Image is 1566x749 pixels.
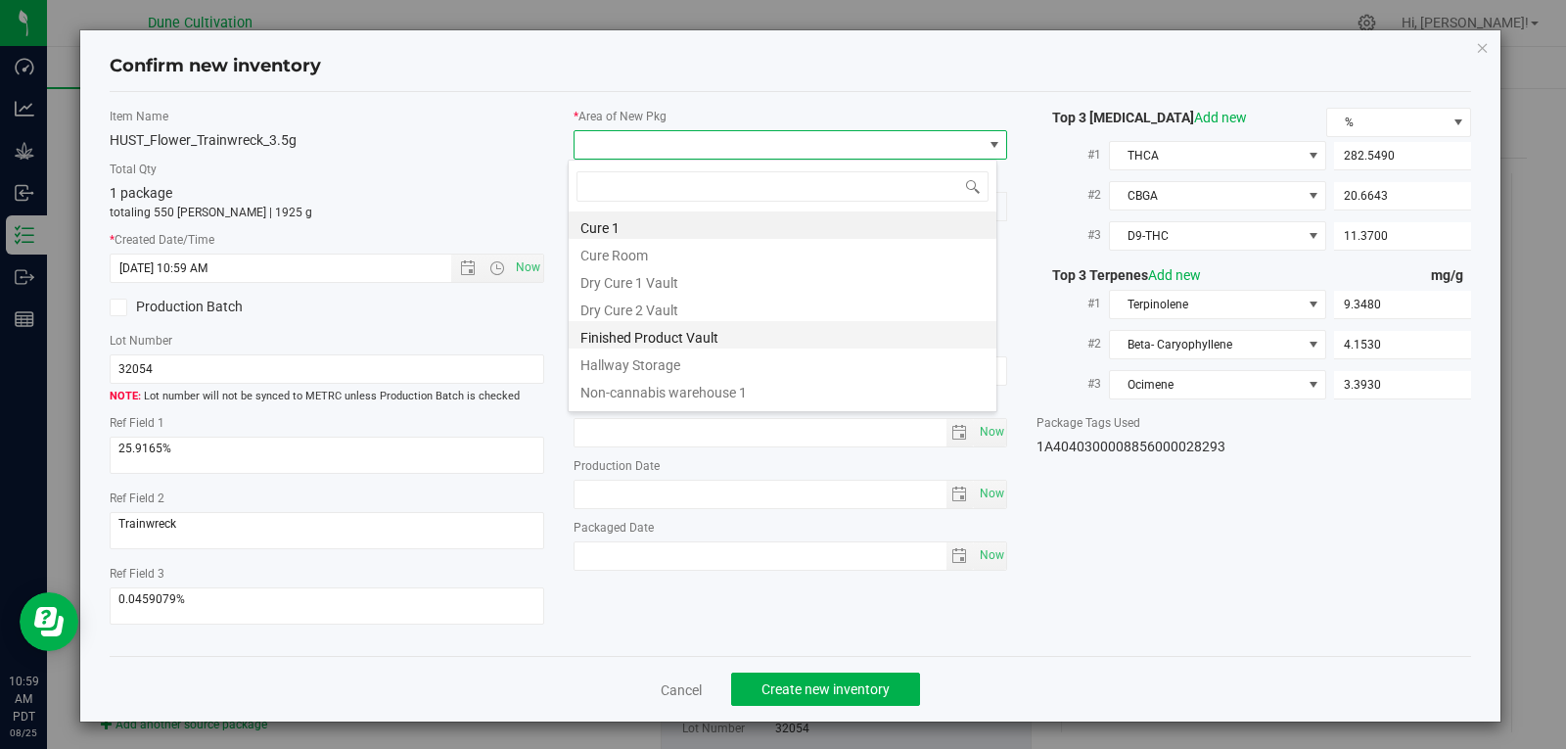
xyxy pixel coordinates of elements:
[574,108,1008,125] label: Area of New Pkg
[110,161,544,178] label: Total Qty
[975,418,1008,446] span: Set Current date
[1148,267,1201,283] a: Add new
[975,541,1008,570] span: Set Current date
[110,54,321,79] h4: Confirm new inventory
[110,490,544,507] label: Ref Field 2
[1327,109,1446,136] span: %
[1334,142,1471,169] input: 282.5490
[1110,291,1301,318] span: Terpinolene
[451,260,484,276] span: Open the date view
[1036,137,1109,172] label: #1
[1334,182,1471,210] input: 20.6643
[1334,371,1471,398] input: 3.3930
[110,185,172,201] span: 1 package
[974,419,1006,446] span: select
[946,419,975,446] span: select
[1334,222,1471,250] input: 11.3700
[110,297,312,317] label: Production Batch
[1194,110,1247,125] a: Add new
[1110,371,1301,398] span: Ocimene
[1431,267,1471,283] span: mg/g
[761,681,890,697] span: Create new inventory
[1036,366,1109,401] label: #3
[731,673,920,706] button: Create new inventory
[1036,217,1109,253] label: #3
[110,332,544,350] label: Lot Number
[1110,182,1301,210] span: CBGA
[661,680,702,700] a: Cancel
[974,542,1006,570] span: select
[1110,142,1301,169] span: THCA
[110,130,544,151] div: HUST_Flower_Trainwreck_3.5g
[1036,414,1471,432] label: Package Tags Used
[511,254,544,282] span: Set Current date
[1036,110,1247,125] span: Top 3 [MEDICAL_DATA]
[110,414,544,432] label: Ref Field 1
[110,231,544,249] label: Created Date/Time
[1036,437,1471,457] div: 1A4040300008856000028293
[574,519,1008,537] label: Packaged Date
[20,592,78,651] iframe: Resource center
[1036,267,1201,283] span: Top 3 Terpenes
[946,542,975,570] span: select
[1036,177,1109,212] label: #2
[110,389,544,405] span: Lot number will not be synced to METRC unless Production Batch is checked
[110,565,544,583] label: Ref Field 3
[975,480,1008,508] span: Set Current date
[574,457,1008,475] label: Production Date
[974,481,1006,508] span: select
[1110,222,1301,250] span: D9-THC
[480,260,513,276] span: Open the time view
[1036,286,1109,321] label: #1
[1334,331,1471,358] input: 4.1530
[946,481,975,508] span: select
[1110,331,1301,358] span: Beta- Caryophyllene
[1036,326,1109,361] label: #2
[110,204,544,221] p: totaling 550 [PERSON_NAME] | 1925 g
[110,108,544,125] label: Item Name
[1334,291,1471,318] input: 9.3480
